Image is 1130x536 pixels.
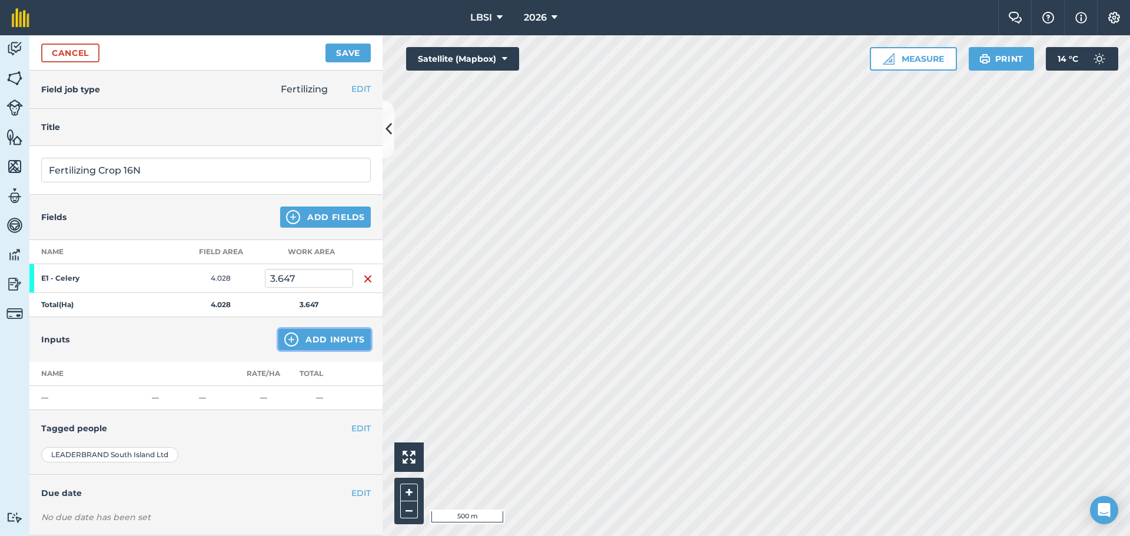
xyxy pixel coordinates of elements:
h4: Field job type [41,83,100,96]
button: 14 °C [1046,47,1118,71]
img: svg+xml;base64,PD94bWwgdmVyc2lvbj0iMS4wIiBlbmNvZGluZz0idXRmLTgiPz4KPCEtLSBHZW5lcmF0b3I6IEFkb2JlIE... [6,275,23,293]
button: Satellite (Mapbox) [406,47,519,71]
h4: Title [41,121,371,134]
td: — [29,386,147,410]
button: Measure [870,47,957,71]
button: Print [969,47,1035,71]
strong: 3.647 [300,300,318,309]
div: No due date has been set [41,511,371,523]
img: svg+xml;base64,PHN2ZyB4bWxucz0iaHR0cDovL3d3dy53My5vcmcvMjAwMC9zdmciIHdpZHRoPSI1NiIgaGVpZ2h0PSI2MC... [6,158,23,175]
div: LEADERBRAND South Island Ltd [41,447,178,462]
th: Name [29,240,177,264]
button: EDIT [351,82,371,95]
img: svg+xml;base64,PD94bWwgdmVyc2lvbj0iMS4wIiBlbmNvZGluZz0idXRmLTgiPz4KPCEtLSBHZW5lcmF0b3I6IEFkb2JlIE... [6,246,23,264]
img: fieldmargin Logo [12,8,29,27]
button: Save [325,44,371,62]
img: svg+xml;base64,PD94bWwgdmVyc2lvbj0iMS4wIiBlbmNvZGluZz0idXRmLTgiPz4KPCEtLSBHZW5lcmF0b3I6IEFkb2JlIE... [6,305,23,322]
a: Cancel [41,44,99,62]
th: Name [29,362,147,386]
strong: Total ( Ha ) [41,300,74,309]
th: Total [285,362,353,386]
img: svg+xml;base64,PD94bWwgdmVyc2lvbj0iMS4wIiBlbmNvZGluZz0idXRmLTgiPz4KPCEtLSBHZW5lcmF0b3I6IEFkb2JlIE... [6,187,23,205]
img: svg+xml;base64,PD94bWwgdmVyc2lvbj0iMS4wIiBlbmNvZGluZz0idXRmLTgiPz4KPCEtLSBHZW5lcmF0b3I6IEFkb2JlIE... [1088,47,1111,71]
img: A cog icon [1107,12,1121,24]
span: Fertilizing [281,84,328,95]
img: Ruler icon [883,53,895,65]
div: Open Intercom Messenger [1090,496,1118,524]
th: Rate/ Ha [241,362,285,386]
img: svg+xml;base64,PHN2ZyB4bWxucz0iaHR0cDovL3d3dy53My5vcmcvMjAwMC9zdmciIHdpZHRoPSIxNyIgaGVpZ2h0PSIxNy... [1075,11,1087,25]
span: 2026 [524,11,547,25]
td: — [147,386,194,410]
h4: Tagged people [41,422,371,435]
th: Field Area [177,240,265,264]
img: Four arrows, one pointing top left, one top right, one bottom right and the last bottom left [403,451,416,464]
img: A question mark icon [1041,12,1055,24]
span: LBSI [470,11,492,25]
h4: Fields [41,211,67,224]
button: – [400,501,418,518]
span: 14 ° C [1058,47,1078,71]
img: svg+xml;base64,PHN2ZyB4bWxucz0iaHR0cDovL3d3dy53My5vcmcvMjAwMC9zdmciIHdpZHRoPSIxOSIgaGVpZ2h0PSIyNC... [979,52,991,66]
img: svg+xml;base64,PHN2ZyB4bWxucz0iaHR0cDovL3d3dy53My5vcmcvMjAwMC9zdmciIHdpZHRoPSI1NiIgaGVpZ2h0PSI2MC... [6,69,23,87]
img: svg+xml;base64,PD94bWwgdmVyc2lvbj0iMS4wIiBlbmNvZGluZz0idXRmLTgiPz4KPCEtLSBHZW5lcmF0b3I6IEFkb2JlIE... [6,40,23,58]
img: svg+xml;base64,PHN2ZyB4bWxucz0iaHR0cDovL3d3dy53My5vcmcvMjAwMC9zdmciIHdpZHRoPSIxNCIgaGVpZ2h0PSIyNC... [284,332,298,347]
img: svg+xml;base64,PD94bWwgdmVyc2lvbj0iMS4wIiBlbmNvZGluZz0idXRmLTgiPz4KPCEtLSBHZW5lcmF0b3I6IEFkb2JlIE... [6,217,23,234]
input: What needs doing? [41,158,371,182]
h4: Due date [41,487,371,500]
button: EDIT [351,422,371,435]
button: + [400,484,418,501]
h4: Inputs [41,333,69,346]
img: svg+xml;base64,PHN2ZyB4bWxucz0iaHR0cDovL3d3dy53My5vcmcvMjAwMC9zdmciIHdpZHRoPSIxNiIgaGVpZ2h0PSIyNC... [363,272,373,286]
button: Add Fields [280,207,371,228]
img: svg+xml;base64,PD94bWwgdmVyc2lvbj0iMS4wIiBlbmNvZGluZz0idXRmLTgiPz4KPCEtLSBHZW5lcmF0b3I6IEFkb2JlIE... [6,99,23,116]
button: Add Inputs [278,329,371,350]
img: svg+xml;base64,PHN2ZyB4bWxucz0iaHR0cDovL3d3dy53My5vcmcvMjAwMC9zdmciIHdpZHRoPSI1NiIgaGVpZ2h0PSI2MC... [6,128,23,146]
td: 4.028 [177,264,265,293]
button: EDIT [351,487,371,500]
th: Work area [265,240,353,264]
img: Two speech bubbles overlapping with the left bubble in the forefront [1008,12,1022,24]
td: — [241,386,285,410]
img: svg+xml;base64,PHN2ZyB4bWxucz0iaHR0cDovL3d3dy53My5vcmcvMjAwMC9zdmciIHdpZHRoPSIxNCIgaGVpZ2h0PSIyNC... [286,210,300,224]
strong: E1 - Celery [41,274,133,283]
td: — [285,386,353,410]
td: — [194,386,241,410]
img: svg+xml;base64,PD94bWwgdmVyc2lvbj0iMS4wIiBlbmNvZGluZz0idXRmLTgiPz4KPCEtLSBHZW5lcmF0b3I6IEFkb2JlIE... [6,512,23,523]
strong: 4.028 [211,300,231,309]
